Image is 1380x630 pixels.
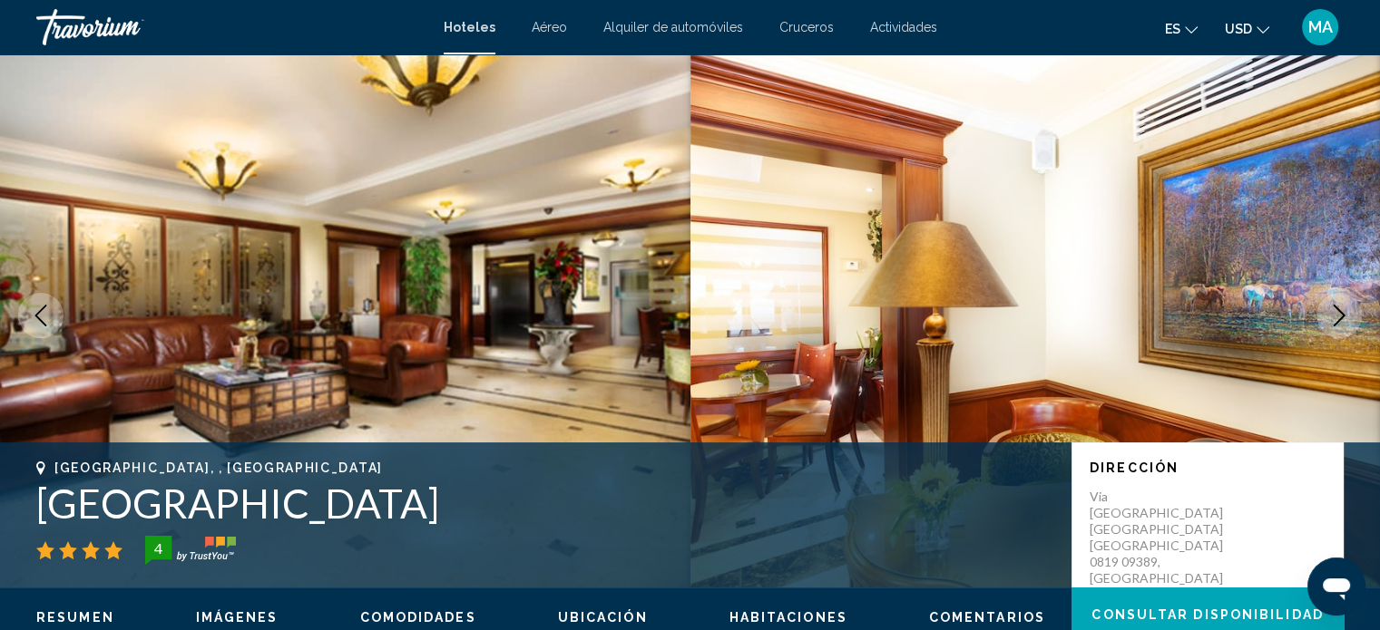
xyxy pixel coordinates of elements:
[196,609,279,625] button: Imágenes
[929,610,1045,625] span: Comentarios
[870,20,937,34] a: Actividades
[54,460,383,475] span: [GEOGRAPHIC_DATA], , [GEOGRAPHIC_DATA]
[729,610,847,625] span: Habitaciones
[36,480,1053,527] h1: [GEOGRAPHIC_DATA]
[729,609,847,625] button: Habitaciones
[196,610,279,625] span: Imágenes
[36,609,114,625] button: Resumen
[603,20,743,34] a: Alquiler de automóviles
[1165,15,1198,42] button: Change language
[18,293,64,338] button: Previous image
[1308,18,1333,36] span: MA
[444,20,495,34] a: Hoteles
[360,609,476,625] button: Comodidades
[779,20,834,34] a: Cruceros
[1307,557,1365,615] iframe: Botón para iniciar la ventana de mensajería
[929,609,1045,625] button: Comentarios
[532,20,567,34] a: Aéreo
[1297,8,1344,46] button: User Menu
[1090,489,1235,619] p: Via [GEOGRAPHIC_DATA] [GEOGRAPHIC_DATA] [GEOGRAPHIC_DATA] 0819 09389, [GEOGRAPHIC_DATA] 0819 0938...
[558,609,648,625] button: Ubicación
[1090,460,1326,475] p: Dirección
[36,9,426,45] a: Travorium
[360,610,476,625] span: Comodidades
[1165,22,1180,36] span: es
[1091,608,1323,623] span: Consultar disponibilidad
[145,536,236,565] img: trustyou-badge-hor.svg
[36,610,114,625] span: Resumen
[1225,22,1252,36] span: USD
[1225,15,1269,42] button: Change currency
[140,538,176,559] div: 4
[1316,293,1362,338] button: Next image
[558,610,648,625] span: Ubicación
